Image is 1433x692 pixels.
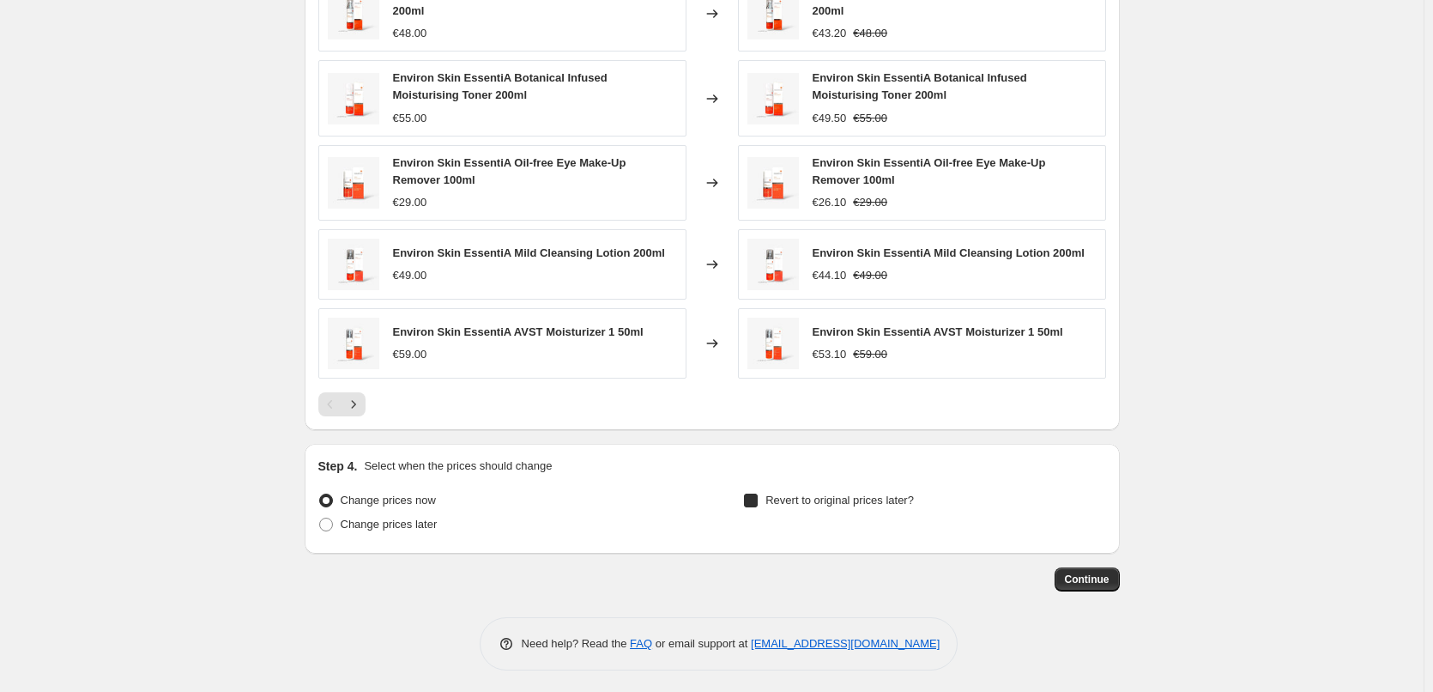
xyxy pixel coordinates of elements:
span: Revert to original prices later? [765,494,914,507]
a: [EMAIL_ADDRESS][DOMAIN_NAME] [751,637,940,650]
span: Environ Skin EssentiA Oil-free Eye Make-Up Remover 100ml [813,156,1046,186]
span: €59.00 [393,348,427,361]
img: environ-skin-essentia-botanical-infused-moisturising-toner-200ml-931156_80x.jpg [328,73,379,124]
span: Need help? Read the [522,637,631,650]
span: Change prices later [341,518,438,531]
span: Continue [1065,573,1110,586]
img: environ-skin-essentia-avst-moisturizer-1-50ml-530682_80x.jpg [328,318,379,369]
span: €49.50 [813,112,847,124]
img: environ-skin-essentia-oil-free-eye-make-up-remover-100ml-393047_80x.jpg [328,157,379,209]
span: €48.00 [393,27,427,39]
nav: Pagination [318,392,366,416]
span: €29.00 [853,196,887,209]
img: environ-skin-essentia-mild-cleansing-lotion-200ml-345878_80x.jpg [328,239,379,290]
img: environ-skin-essentia-mild-cleansing-lotion-200ml-345878_80x.jpg [747,239,799,290]
span: €55.00 [853,112,887,124]
span: Environ Skin EssentiA Oil-free Eye Make-Up Remover 100ml [393,156,626,186]
span: €43.20 [813,27,847,39]
span: Environ Skin EssentiA Mild Cleansing Lotion 200ml [813,246,1085,259]
span: €53.10 [813,348,847,361]
span: Change prices now [341,494,436,507]
span: €44.10 [813,269,847,282]
span: Environ Skin EssentiA AVST Moisturizer 1 50ml [393,325,644,338]
span: €29.00 [393,196,427,209]
img: environ-skin-essentia-avst-moisturizer-1-50ml-530682_80x.jpg [747,318,799,369]
p: Select when the prices should change [364,458,552,475]
span: Environ Skin EssentiA Botanical Infused Moisturising Toner 200ml [813,71,1027,101]
h2: Step 4. [318,458,358,475]
button: Next [342,392,366,416]
span: €59.00 [853,348,887,361]
span: Environ Skin EssentiA AVST Moisturizer 1 50ml [813,325,1063,338]
span: €49.00 [853,269,887,282]
span: €55.00 [393,112,427,124]
a: FAQ [630,637,652,650]
span: €48.00 [853,27,887,39]
img: environ-skin-essentia-oil-free-eye-make-up-remover-100ml-393047_80x.jpg [747,157,799,209]
span: Environ Skin EssentiA Botanical Infused Moisturising Toner 200ml [393,71,608,101]
span: €49.00 [393,269,427,282]
span: Environ Skin EssentiA Mild Cleansing Lotion 200ml [393,246,665,259]
span: €26.10 [813,196,847,209]
img: environ-skin-essentia-botanical-infused-moisturising-toner-200ml-931156_80x.jpg [747,73,799,124]
span: or email support at [652,637,751,650]
button: Continue [1055,568,1120,592]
